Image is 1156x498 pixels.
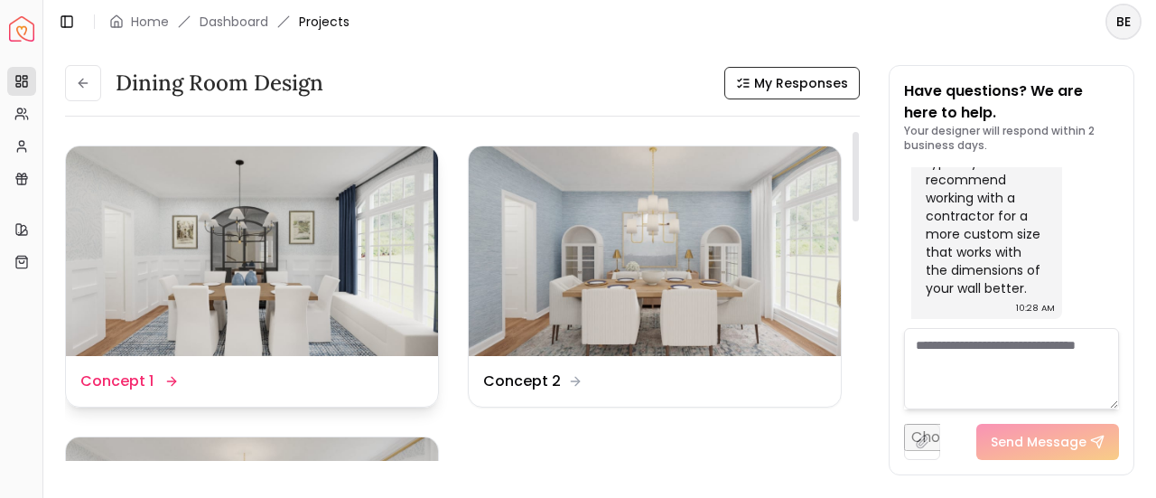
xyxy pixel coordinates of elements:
[116,69,323,98] h3: Dining Room Design
[754,74,848,92] span: My Responses
[1107,5,1140,38] span: BE
[299,13,350,31] span: Projects
[9,16,34,42] a: Spacejoy
[131,13,169,31] a: Home
[80,371,154,392] dd: Concept 1
[65,146,439,408] a: Concept 1Concept 1
[9,16,34,42] img: Spacejoy Logo
[904,124,1119,153] p: Your designer will respond within 2 business days.
[1016,299,1055,317] div: 10:28 AM
[483,371,561,392] dd: Concept 2
[469,146,841,356] img: Concept 2
[109,13,350,31] nav: breadcrumb
[724,67,860,99] button: My Responses
[904,80,1119,124] p: Have questions? We are here to help.
[468,146,842,408] a: Concept 2Concept 2
[200,13,268,31] a: Dashboard
[1105,4,1142,40] button: BE
[66,146,438,356] img: Concept 1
